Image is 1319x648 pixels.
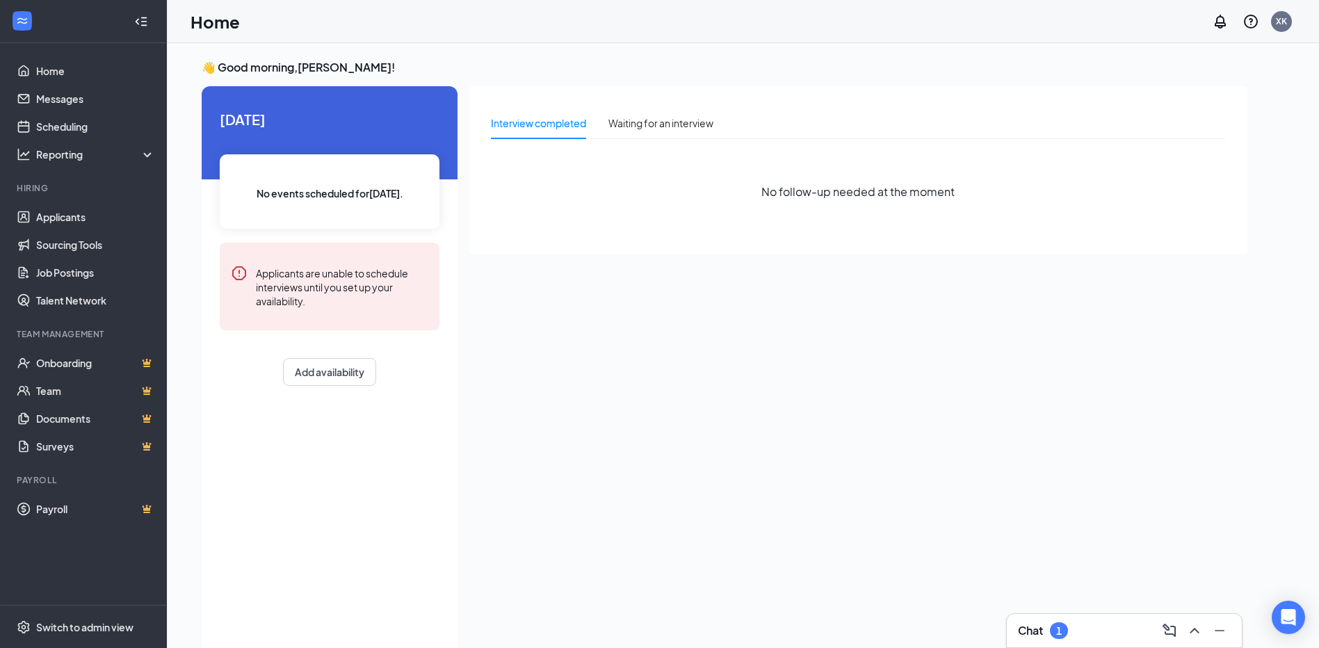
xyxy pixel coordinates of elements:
[202,60,1247,75] h3: 👋 Good morning, [PERSON_NAME] !
[1183,619,1206,642] button: ChevronUp
[1243,13,1259,30] svg: QuestionInfo
[36,231,155,259] a: Sourcing Tools
[36,286,155,314] a: Talent Network
[36,113,155,140] a: Scheduling
[283,358,376,386] button: Add availability
[17,182,152,194] div: Hiring
[1161,622,1178,639] svg: ComposeMessage
[36,377,155,405] a: TeamCrown
[231,265,248,282] svg: Error
[257,186,403,201] span: No events scheduled for [DATE] .
[1212,13,1229,30] svg: Notifications
[36,405,155,432] a: DocumentsCrown
[491,115,586,131] div: Interview completed
[36,349,155,377] a: OnboardingCrown
[36,620,133,634] div: Switch to admin view
[17,147,31,161] svg: Analysis
[220,108,439,130] span: [DATE]
[36,147,156,161] div: Reporting
[1276,15,1287,27] div: XK
[15,14,29,28] svg: WorkstreamLogo
[761,183,955,200] span: No follow-up needed at the moment
[1186,622,1203,639] svg: ChevronUp
[36,432,155,460] a: SurveysCrown
[17,620,31,634] svg: Settings
[36,259,155,286] a: Job Postings
[1018,623,1043,638] h3: Chat
[36,57,155,85] a: Home
[1211,622,1228,639] svg: Minimize
[191,10,240,33] h1: Home
[17,328,152,340] div: Team Management
[36,495,155,523] a: PayrollCrown
[1208,619,1231,642] button: Minimize
[17,474,152,486] div: Payroll
[36,203,155,231] a: Applicants
[36,85,155,113] a: Messages
[1158,619,1181,642] button: ComposeMessage
[1272,601,1305,634] div: Open Intercom Messenger
[134,15,148,29] svg: Collapse
[1056,625,1062,637] div: 1
[256,265,428,308] div: Applicants are unable to schedule interviews until you set up your availability.
[608,115,713,131] div: Waiting for an interview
